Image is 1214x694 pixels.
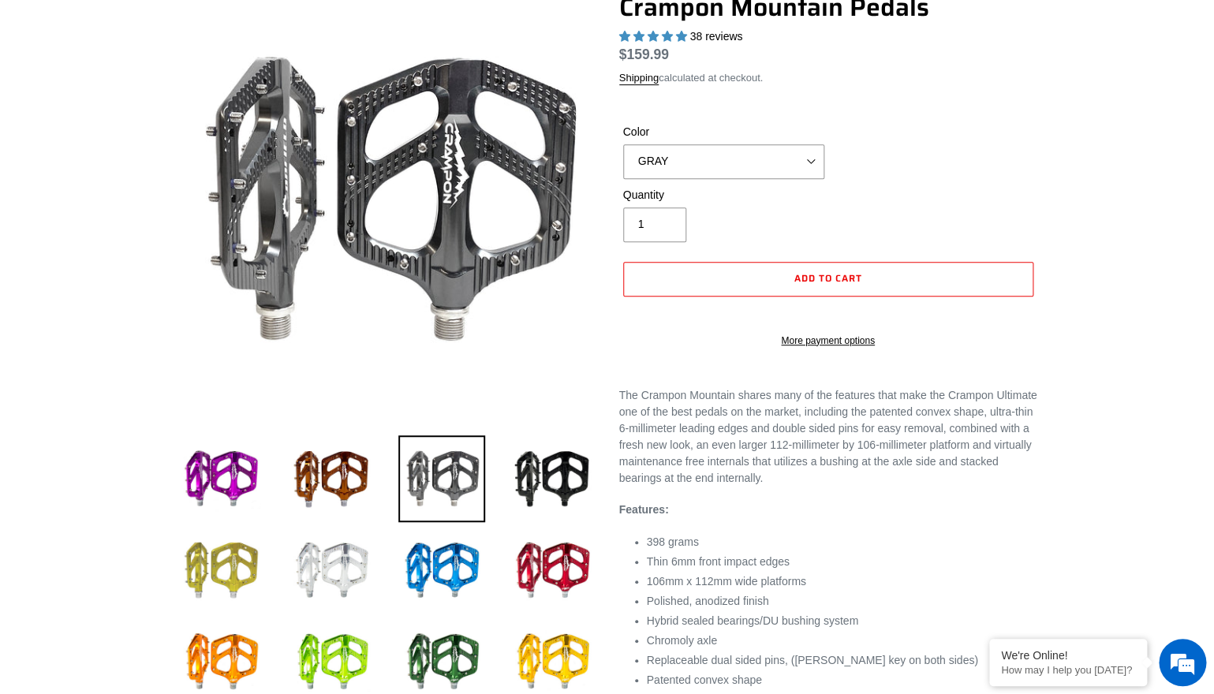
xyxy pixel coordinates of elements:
[619,47,669,62] span: $159.99
[623,262,1033,297] button: Add to cart
[794,271,862,285] span: Add to cart
[647,573,1037,590] li: 106mm x 112mm wide platforms
[623,124,824,140] label: Color
[509,435,596,522] img: Load image into Gallery viewer, stealth
[647,534,1037,550] li: 398 grams
[1001,664,1135,676] p: How may I help you today?
[647,652,1037,669] li: Replaceable dual sided pins, ([PERSON_NAME] key on both sides)
[509,527,596,614] img: Load image into Gallery viewer, red
[288,435,375,522] img: Load image into Gallery viewer, bronze
[288,527,375,614] img: Load image into Gallery viewer, Silver
[647,554,1037,570] li: Thin 6mm front impact edges
[619,70,1037,86] div: calculated at checkout.
[647,593,1037,610] li: Polished, anodized finish
[619,30,690,43] span: 4.97 stars
[623,334,1033,348] a: More payment options
[177,527,264,614] img: Load image into Gallery viewer, gold
[619,387,1037,487] p: The Crampon Mountain shares many of the features that make the Crampon Ultimate one of the best p...
[647,672,1037,688] li: Patented convex shape
[177,435,264,522] img: Load image into Gallery viewer, purple
[1001,649,1135,662] div: We're Online!
[398,527,485,614] img: Load image into Gallery viewer, blue
[619,503,669,516] strong: Features:
[647,613,1037,629] li: Hybrid sealed bearings/DU bushing system
[398,435,485,522] img: Load image into Gallery viewer, grey
[647,632,1037,649] li: Chromoly axle
[619,72,659,85] a: Shipping
[689,30,742,43] span: 38 reviews
[623,187,824,203] label: Quantity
